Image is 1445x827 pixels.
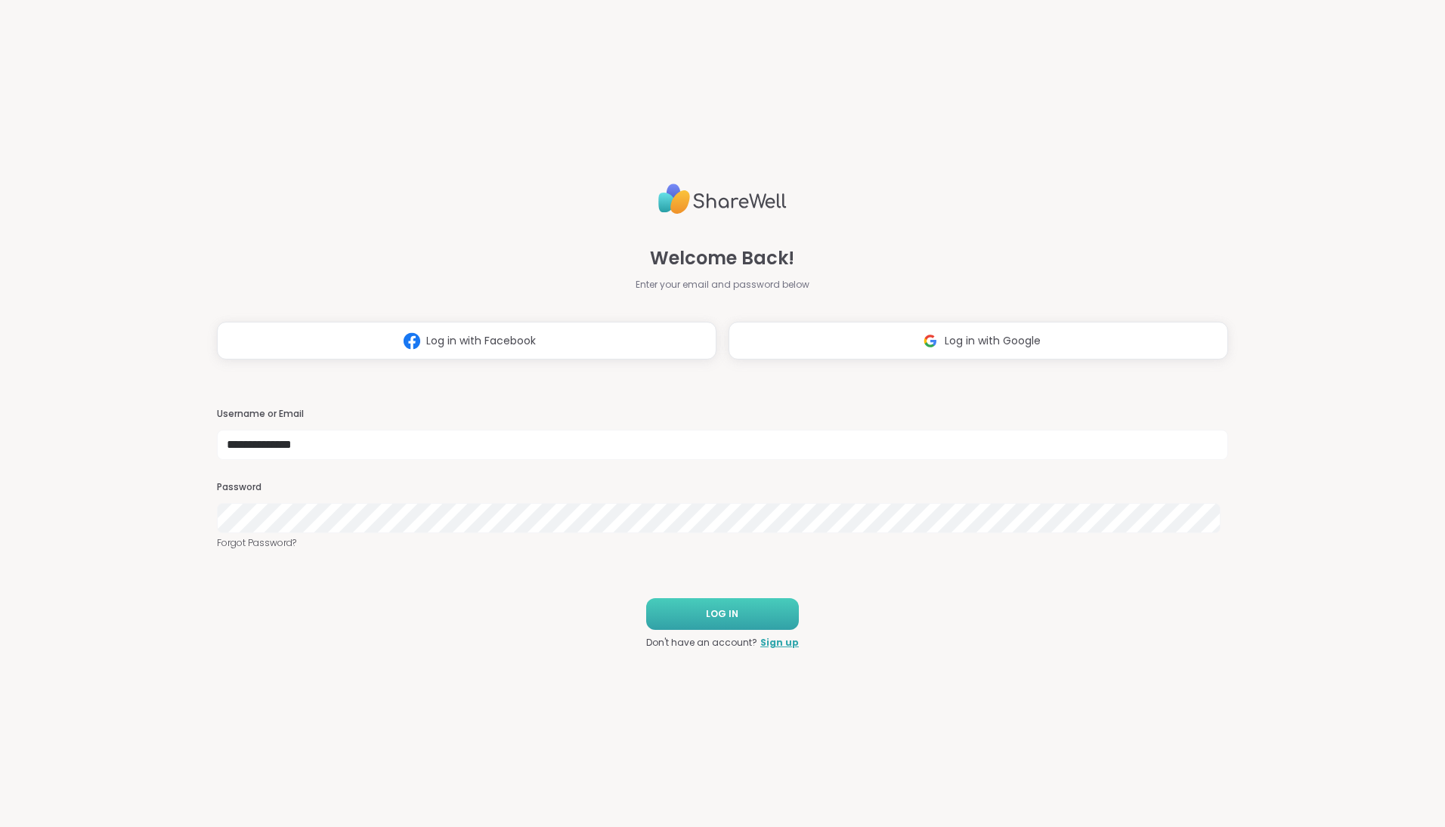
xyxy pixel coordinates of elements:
span: LOG IN [706,607,738,621]
a: Forgot Password? [217,536,1228,550]
button: LOG IN [646,598,799,630]
img: ShareWell Logomark [916,327,945,355]
button: Log in with Google [729,322,1228,359]
h3: Password [217,481,1228,494]
span: Log in with Google [945,333,1041,349]
span: Welcome Back! [650,245,794,272]
h3: Username or Email [217,408,1228,421]
a: Sign up [760,636,799,650]
img: ShareWell Logomark [398,327,426,355]
span: Log in with Facebook [426,333,536,349]
span: Don't have an account? [646,636,757,650]
img: ShareWell Logo [658,177,787,221]
button: Log in with Facebook [217,322,716,359]
span: Enter your email and password below [636,278,809,292]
